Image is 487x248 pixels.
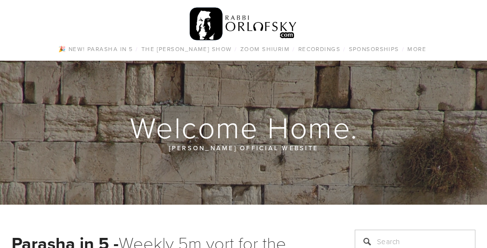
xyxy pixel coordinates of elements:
[136,45,138,53] span: /
[346,43,402,55] a: Sponsorships
[237,43,292,55] a: Zoom Shiurim
[139,43,235,55] a: The [PERSON_NAME] Show
[58,143,429,153] p: [PERSON_NAME] official website
[56,43,136,55] a: 🎉 NEW! Parasha in 5
[12,112,476,143] h1: Welcome Home.
[190,5,297,43] img: RabbiOrlofsky.com
[402,45,404,53] span: /
[404,43,429,55] a: More
[343,45,346,53] span: /
[292,45,295,53] span: /
[295,43,343,55] a: Recordings
[235,45,237,53] span: /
